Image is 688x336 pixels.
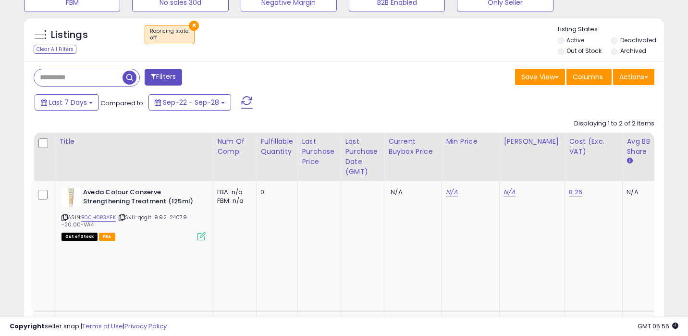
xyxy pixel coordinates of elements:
[627,157,632,165] small: Avg BB Share.
[82,322,123,331] a: Terms of Use
[620,47,646,55] label: Archived
[302,137,337,167] div: Last Purchase Price
[61,188,206,239] div: ASIN:
[83,188,200,208] b: Aveda Colour Conserve Strengthening Treatment (125ml)
[566,36,584,44] label: Active
[148,94,231,111] button: Sep-22 - Sep-28
[59,137,209,147] div: Title
[124,322,167,331] a: Privacy Policy
[566,69,612,85] button: Columns
[163,98,219,107] span: Sep-22 - Sep-28
[217,137,252,157] div: Num of Comp.
[189,21,199,31] button: ×
[569,187,582,197] a: 8.26
[150,27,189,42] span: Repricing state :
[260,137,294,157] div: Fulfillable Quantity
[627,188,658,197] div: N/A
[345,137,380,177] div: Last Purchase Date (GMT)
[515,69,565,85] button: Save View
[10,322,167,331] div: seller snap | |
[260,188,290,197] div: 0
[10,322,45,331] strong: Copyright
[99,233,115,241] span: FBA
[504,137,561,147] div: [PERSON_NAME]
[613,69,654,85] button: Actions
[446,137,495,147] div: Min Price
[61,188,81,207] img: 31bNF9wMuIL._SL40_.jpg
[638,322,678,331] span: 2025-10-6 05:56 GMT
[145,69,182,86] button: Filters
[217,188,249,197] div: FBA: n/a
[573,72,603,82] span: Columns
[504,187,515,197] a: N/A
[388,137,438,157] div: Current Buybox Price
[569,137,618,157] div: Cost (Exc. VAT)
[574,119,654,128] div: Displaying 1 to 2 of 2 items
[34,45,76,54] div: Clear All Filters
[627,137,662,157] div: Avg BB Share
[620,36,656,44] label: Deactivated
[81,213,116,222] a: B00H6P3AEK
[35,94,99,111] button: Last 7 Days
[49,98,87,107] span: Last 7 Days
[100,99,145,108] span: Compared to:
[61,233,98,241] span: All listings that are currently out of stock and unavailable for purchase on Amazon
[558,25,664,34] p: Listing States:
[150,35,189,41] div: off
[446,187,457,197] a: N/A
[391,187,402,197] span: N/A
[566,47,602,55] label: Out of Stock
[61,213,193,228] span: | SKU: qogit-9.92-24079---20.00-VA4
[51,28,88,42] h5: Listings
[217,197,249,205] div: FBM: n/a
